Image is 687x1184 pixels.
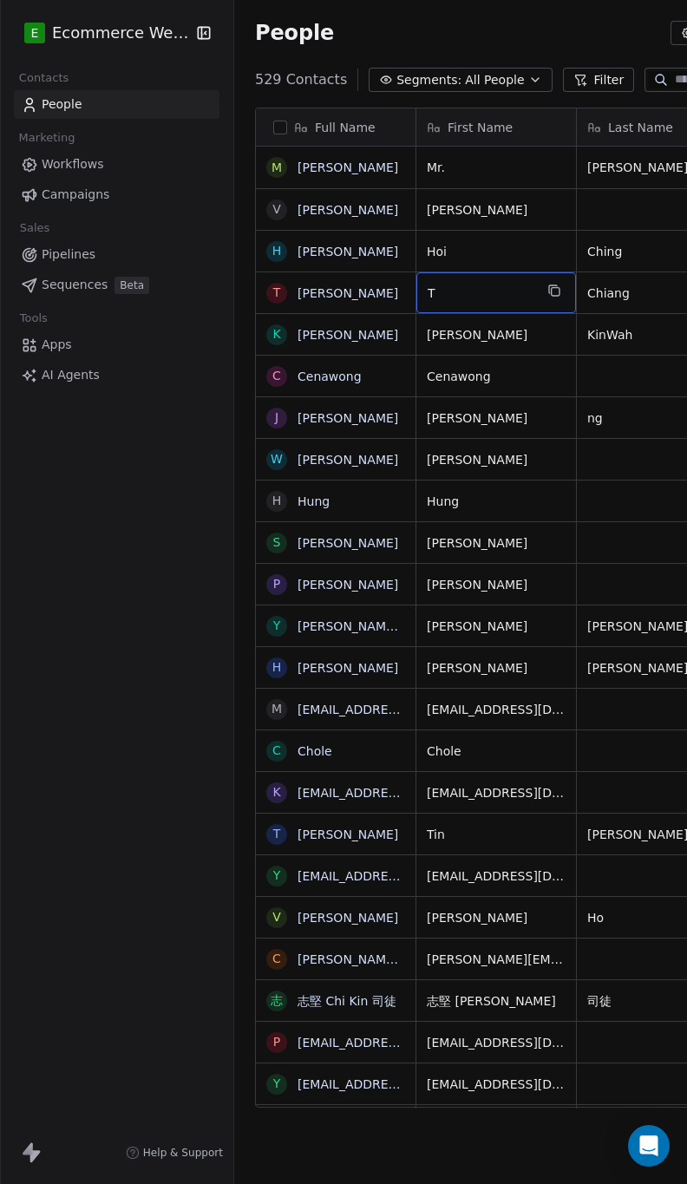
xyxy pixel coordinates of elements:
a: Apps [14,330,219,359]
div: H [272,242,282,260]
a: SequencesBeta [14,271,219,299]
a: [EMAIL_ADDRESS][DOMAIN_NAME] [298,1036,510,1050]
a: [PERSON_NAME] [298,286,398,300]
span: Tools [12,305,55,331]
span: [PERSON_NAME] [427,409,566,427]
div: First Name [416,108,576,146]
span: Mr. [427,159,566,176]
span: E [31,24,39,42]
span: [PERSON_NAME] [427,576,566,593]
div: P [273,575,280,593]
span: [PERSON_NAME] [427,909,566,926]
span: 529 Contacts [255,69,347,90]
div: p [273,1033,280,1051]
div: H [272,658,282,677]
span: T [428,285,533,302]
a: [PERSON_NAME] [298,453,398,467]
span: First Name [448,119,513,136]
span: Marketing [11,125,82,151]
span: Ecommerce Website Builder [52,22,193,44]
a: [PERSON_NAME] [298,827,398,841]
button: EEcommerce Website Builder [21,18,185,48]
div: C [272,367,281,385]
span: 志堅 [PERSON_NAME] [427,992,566,1010]
a: Campaigns [14,180,219,209]
span: People [42,95,82,114]
span: [EMAIL_ADDRESS][DOMAIN_NAME] [427,701,566,718]
div: k [272,783,280,801]
a: Pipelines [14,240,219,269]
span: [PERSON_NAME][EMAIL_ADDRESS][PERSON_NAME][DOMAIN_NAME] [427,951,566,968]
span: Cenawong [427,368,566,385]
a: [PERSON_NAME] [298,661,398,675]
span: Workflows [42,155,104,173]
div: Y [273,617,281,635]
div: C [272,742,281,760]
a: Chole [298,744,332,758]
div: y [273,1075,281,1093]
span: Sales [12,215,57,241]
span: Chole [427,742,566,760]
span: AI Agents [42,366,100,384]
span: [EMAIL_ADDRESS][DOMAIN_NAME] [427,1076,566,1093]
span: Pipelines [42,245,95,264]
a: AI Agents [14,361,219,389]
a: [PERSON_NAME] [298,328,398,342]
a: [EMAIL_ADDRESS][DOMAIN_NAME] [298,1077,510,1091]
a: [EMAIL_ADDRESS][DOMAIN_NAME] [298,786,510,800]
a: [EMAIL_ADDRESS][DOMAIN_NAME] [298,703,510,716]
span: People [255,20,334,46]
div: Open Intercom Messenger [628,1125,670,1167]
span: Last Name [608,119,673,136]
div: c [272,950,281,968]
span: [PERSON_NAME] [427,534,566,552]
div: T [273,825,281,843]
a: Hung [298,494,330,508]
span: Hoi [427,243,566,260]
div: S [273,533,281,552]
a: [PERSON_NAME] [298,411,398,425]
a: [PERSON_NAME] [PERSON_NAME] [298,619,503,633]
a: [PERSON_NAME] [298,203,398,217]
span: [PERSON_NAME] [427,659,566,677]
span: [PERSON_NAME] [427,201,566,219]
span: All People [465,71,524,89]
div: K [272,325,280,343]
button: Filter [563,68,635,92]
div: H [272,492,282,510]
div: T [273,284,281,302]
span: [EMAIL_ADDRESS][DOMAIN_NAME] [427,784,566,801]
span: Full Name [315,119,376,136]
span: Contacts [11,65,76,91]
span: [PERSON_NAME] [427,451,566,468]
div: J [275,409,278,427]
span: Help & Support [143,1146,223,1160]
span: Sequences [42,276,108,294]
span: Apps [42,336,72,354]
div: V [272,200,281,219]
div: m [272,700,282,718]
a: Help & Support [126,1146,223,1160]
span: Beta [114,277,149,294]
a: [PERSON_NAME] [298,911,398,925]
a: [PERSON_NAME] [298,578,398,592]
span: [PERSON_NAME] [427,618,566,635]
div: 志 [271,991,283,1010]
a: Cenawong [298,370,362,383]
a: People [14,90,219,119]
span: [EMAIL_ADDRESS][DOMAIN_NAME] [427,867,566,885]
a: 志堅 Chi Kin 司徒 [298,994,396,1008]
a: [PERSON_NAME] [298,245,398,258]
a: [EMAIL_ADDRESS][DOMAIN_NAME] [298,869,510,883]
div: W [271,450,283,468]
span: [EMAIL_ADDRESS][DOMAIN_NAME] [427,1034,566,1051]
a: [PERSON_NAME] [298,160,398,174]
div: M [272,159,282,177]
span: Campaigns [42,186,109,204]
div: grid [256,147,416,1109]
span: [PERSON_NAME] [427,326,566,343]
div: y [273,867,281,885]
span: Tin [427,826,566,843]
div: Full Name [256,108,415,146]
span: Segments: [396,71,461,89]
